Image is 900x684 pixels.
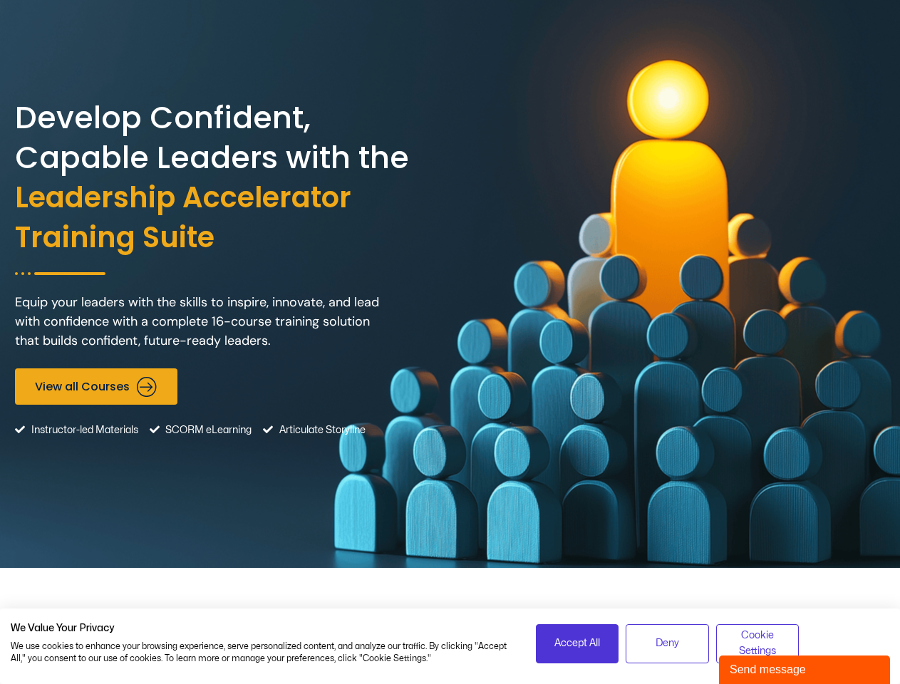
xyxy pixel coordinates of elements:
[536,624,619,663] button: Accept all cookies
[276,412,366,448] span: Articulate Storyline
[554,636,600,651] span: Accept All
[11,622,514,635] h2: We Value Your Privacy
[162,412,252,448] span: SCORM eLearning
[35,380,130,393] span: View all Courses
[28,412,138,448] span: Instructor-led Materials
[656,636,679,651] span: Deny
[719,653,893,684] iframe: chat widget
[15,293,386,351] p: Equip your leaders with the skills to inspire, innovate, and lead with confidence with a complete...
[15,98,447,258] h2: Develop Confident, Capable Leaders with the
[15,368,177,405] a: View all Courses
[626,624,709,663] button: Deny all cookies
[725,628,790,660] span: Cookie Settings
[716,624,800,663] button: Adjust cookie preferences
[11,641,514,665] p: We use cookies to enhance your browsing experience, serve personalized content, and analyze our t...
[15,178,447,258] span: Leadership Accelerator Training Suite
